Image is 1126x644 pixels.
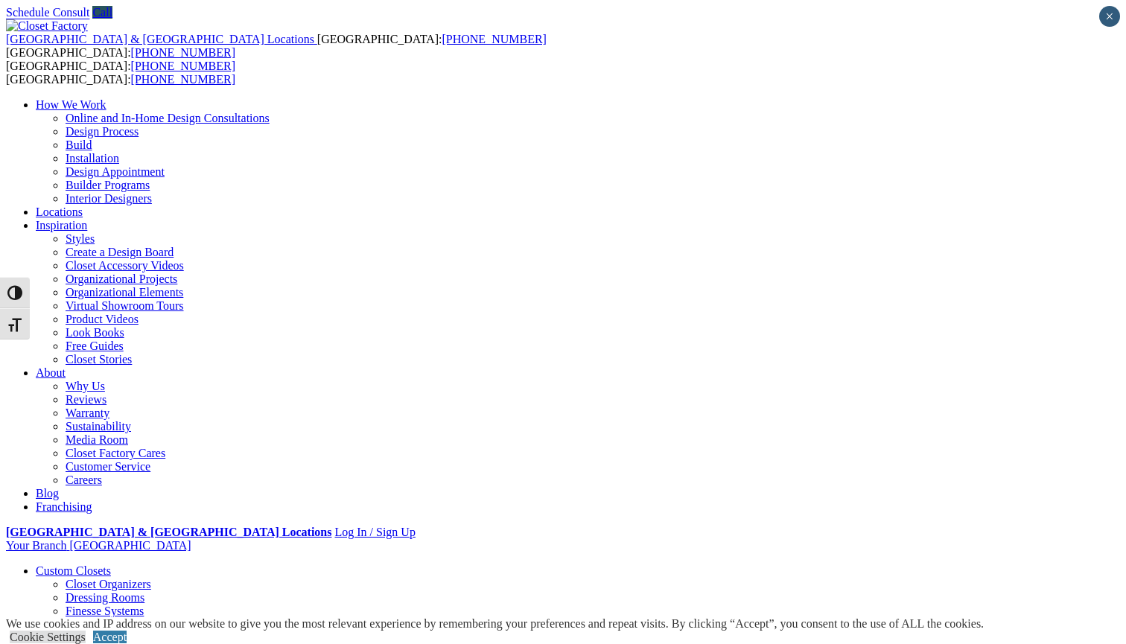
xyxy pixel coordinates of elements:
[36,205,83,218] a: Locations
[6,526,331,538] a: [GEOGRAPHIC_DATA] & [GEOGRAPHIC_DATA] Locations
[334,526,415,538] a: Log In / Sign Up
[36,219,87,232] a: Inspiration
[66,578,151,590] a: Closet Organizers
[6,33,547,59] span: [GEOGRAPHIC_DATA]: [GEOGRAPHIC_DATA]:
[66,447,165,459] a: Closet Factory Cares
[66,393,106,406] a: Reviews
[66,232,95,245] a: Styles
[66,407,109,419] a: Warranty
[66,165,165,178] a: Design Appointment
[66,192,152,205] a: Interior Designers
[442,33,546,45] a: [PHONE_NUMBER]
[66,605,144,617] a: Finesse Systems
[6,33,317,45] a: [GEOGRAPHIC_DATA] & [GEOGRAPHIC_DATA] Locations
[66,353,132,366] a: Closet Stories
[36,564,111,577] a: Custom Closets
[66,339,124,352] a: Free Guides
[6,6,89,19] a: Schedule Consult
[66,380,105,392] a: Why Us
[36,98,106,111] a: How We Work
[66,138,92,151] a: Build
[66,326,124,339] a: Look Books
[66,246,174,258] a: Create a Design Board
[66,125,139,138] a: Design Process
[36,500,92,513] a: Franchising
[36,487,59,500] a: Blog
[66,474,102,486] a: Careers
[66,591,144,604] a: Dressing Rooms
[66,179,150,191] a: Builder Programs
[131,73,235,86] a: [PHONE_NUMBER]
[6,539,191,552] a: Your Branch [GEOGRAPHIC_DATA]
[66,460,150,473] a: Customer Service
[6,617,984,631] div: We use cookies and IP address on our website to give you the most relevant experience by remember...
[66,420,131,433] a: Sustainability
[36,366,66,379] a: About
[66,272,177,285] a: Organizational Projects
[66,313,139,325] a: Product Videos
[69,539,191,552] span: [GEOGRAPHIC_DATA]
[6,19,88,33] img: Closet Factory
[66,286,183,299] a: Organizational Elements
[6,33,314,45] span: [GEOGRAPHIC_DATA] & [GEOGRAPHIC_DATA] Locations
[10,631,86,643] a: Cookie Settings
[131,46,235,59] a: [PHONE_NUMBER]
[66,152,119,165] a: Installation
[92,6,112,19] a: Call
[131,60,235,72] a: [PHONE_NUMBER]
[6,539,66,552] span: Your Branch
[6,60,235,86] span: [GEOGRAPHIC_DATA]: [GEOGRAPHIC_DATA]:
[1099,6,1120,27] button: Close
[93,631,127,643] a: Accept
[66,259,184,272] a: Closet Accessory Videos
[66,433,128,446] a: Media Room
[66,112,270,124] a: Online and In-Home Design Consultations
[66,299,184,312] a: Virtual Showroom Tours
